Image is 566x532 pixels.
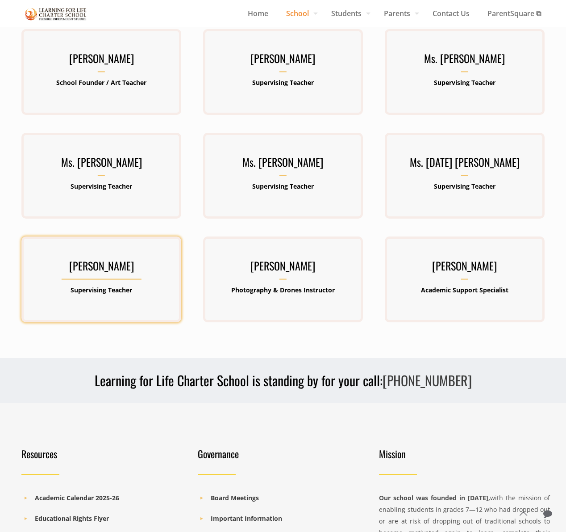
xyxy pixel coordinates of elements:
strong: Our school was founded in [DATE], [379,494,490,502]
span: Students [322,7,375,20]
a: Board Meetings [211,494,259,502]
img: Staff [25,6,87,22]
span: School [277,7,322,20]
h3: [PERSON_NAME] [21,257,181,280]
span: ParentSquare ⧉ [479,7,550,20]
b: Supervising Teacher [252,78,314,87]
h4: Resources [21,448,187,460]
h3: [PERSON_NAME] [203,257,363,280]
b: Photography & Drones Instructor [231,286,335,294]
a: [PHONE_NUMBER] [383,370,472,390]
b: School Founder / Art Teacher [56,78,146,87]
h3: Ms. [PERSON_NAME] [385,49,545,72]
b: Supervising Teacher [252,182,314,190]
b: Supervising Teacher [71,286,132,294]
h4: Mission [379,448,550,460]
h3: Learning for Life Charter School is standing by for your call: [16,372,550,389]
b: Supervising Teacher [434,182,495,190]
b: Supervising Teacher [434,78,495,87]
b: Supervising Teacher [71,182,132,190]
h4: Governance [198,448,363,460]
h3: [PERSON_NAME] [385,257,545,280]
span: Parents [375,7,424,20]
b: Academic Support Specialist [421,286,508,294]
span: Contact Us [424,7,479,20]
a: Important Information [211,514,282,523]
h3: Ms. [PERSON_NAME] [203,153,363,176]
span: Home [239,7,277,20]
h3: [PERSON_NAME] [21,49,181,72]
a: Back to top icon [514,504,533,523]
a: Academic Calendar 2025-26 [35,494,119,502]
h3: [PERSON_NAME] [203,49,363,72]
h3: Ms. [DATE] [PERSON_NAME] [385,153,545,176]
h3: Ms. [PERSON_NAME] [21,153,181,176]
a: Educational Rights Flyer [35,514,109,523]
